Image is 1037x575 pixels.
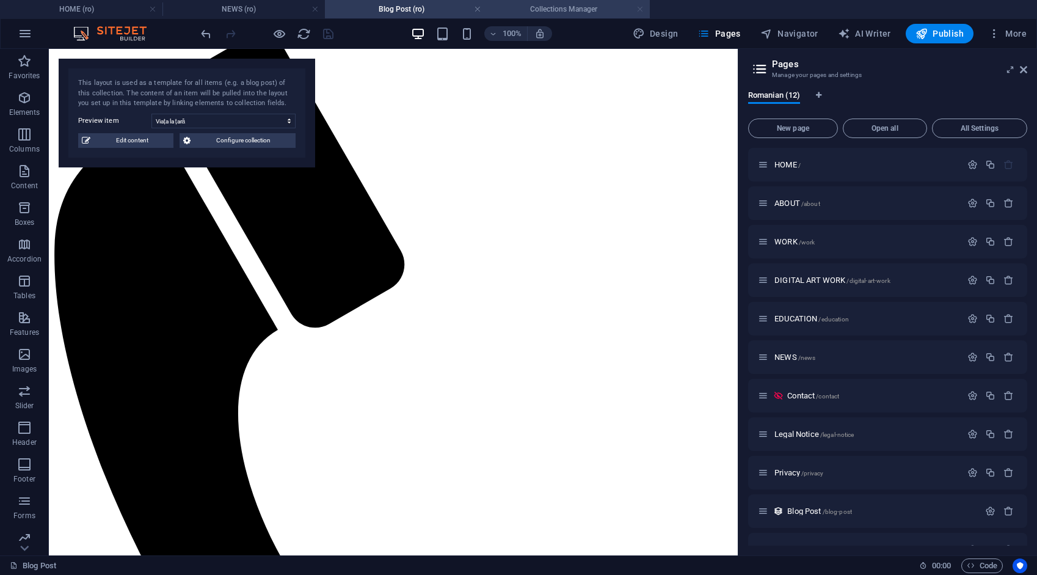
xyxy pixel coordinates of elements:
[272,26,286,41] button: Click here to leave preview mode and continue editing
[772,59,1027,70] h2: Pages
[774,237,815,246] span: Click to open page
[985,352,995,362] div: Duplicate
[772,70,1003,81] h3: Manage your pages and settings
[1003,506,1014,516] div: Remove
[985,506,995,516] div: Settings
[985,429,995,439] div: Duplicate
[748,90,1027,114] div: Language Tabs
[967,159,978,170] div: Settings
[11,181,38,191] p: Content
[198,26,213,41] button: undo
[771,315,961,323] div: EDUCATION/education
[94,133,170,148] span: Edit content
[199,27,213,41] i: Undo: Change link (Ctrl+Z)
[843,119,927,138] button: Open all
[760,27,818,40] span: Navigator
[967,390,978,401] div: Settings
[820,431,854,438] span: /legal-notice
[967,198,978,208] div: Settings
[932,559,951,573] span: 00 00
[12,438,37,447] p: Header
[985,275,995,285] div: Duplicate
[848,125,922,132] span: Open all
[967,559,997,573] span: Code
[9,144,40,154] p: Columns
[755,24,823,43] button: Navigator
[693,24,745,43] button: Pages
[78,133,173,148] button: Edit content
[697,27,740,40] span: Pages
[985,390,995,401] div: Duplicate
[985,313,995,324] div: Duplicate
[194,133,292,148] span: Configure collection
[771,430,961,438] div: Legal Notice/legal-notice
[325,2,487,16] h4: Blog Post (ro)
[13,291,35,301] p: Tables
[1003,159,1014,170] div: The startpage cannot be deleted
[297,27,311,41] i: Reload page
[180,133,296,148] button: Configure collection
[748,88,800,105] span: Romanian (12)
[1003,198,1014,208] div: Remove
[15,218,35,227] p: Boxes
[967,544,978,555] div: Settings
[70,26,162,41] img: Editor Logo
[985,467,995,478] div: Duplicate
[748,119,838,138] button: New page
[784,507,979,515] div: Blog Post/blog-post
[967,275,978,285] div: Settings
[967,429,978,439] div: Settings
[7,254,42,264] p: Accordion
[771,353,961,361] div: NEWS/news
[628,24,683,43] div: Design (Ctrl+Alt+Y)
[967,313,978,324] div: Settings
[484,26,528,41] button: 100%
[787,507,852,516] span: Click to open page
[15,401,34,411] p: Slider
[771,199,961,207] div: ABOUT/about
[988,27,1027,40] span: More
[961,559,1003,573] button: Code
[906,24,973,43] button: Publish
[784,392,961,400] div: Contact/contact
[985,544,995,555] div: Duplicate
[787,391,839,400] span: Click to open page
[967,352,978,362] div: Settings
[628,24,683,43] button: Design
[487,2,650,16] h4: Collections Manager
[162,2,325,16] h4: NEWS (ro)
[1003,429,1014,439] div: Remove
[798,354,816,361] span: /news
[823,508,852,515] span: /blog-post
[915,27,964,40] span: Publish
[633,27,679,40] span: Design
[801,200,820,207] span: /about
[799,239,815,246] span: /work
[13,474,35,484] p: Footer
[1003,313,1014,324] div: Remove
[12,364,37,374] p: Images
[798,162,801,169] span: /
[754,125,832,132] span: New page
[9,108,40,117] p: Elements
[296,26,311,41] button: reload
[774,160,801,169] span: Click to open page
[937,125,1022,132] span: All Settings
[78,114,151,128] label: Preview item
[1003,390,1014,401] div: Remove
[9,71,40,81] p: Favorites
[78,78,296,109] div: This layout is used as a template for all items (e.g. a blog post) of this collection. The conten...
[13,511,35,521] p: Forms
[774,353,815,362] span: Click to open page
[771,469,961,477] div: Privacy/privacy
[534,28,545,39] i: On resize automatically adjust zoom level to fit chosen device.
[503,26,522,41] h6: 100%
[10,328,39,337] p: Features
[771,238,961,246] div: WORK/work
[1003,352,1014,362] div: Remove
[985,236,995,247] div: Duplicate
[774,199,820,208] span: Click to open page
[932,119,1027,138] button: All Settings
[846,277,890,284] span: /digital-art-work
[985,198,995,208] div: Duplicate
